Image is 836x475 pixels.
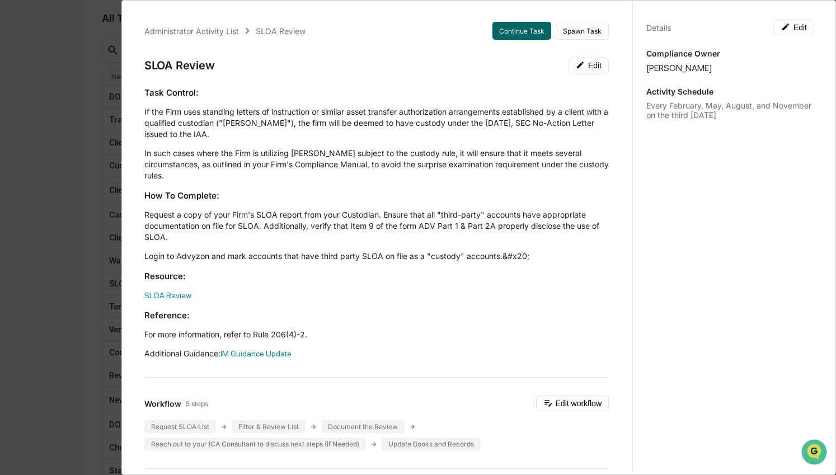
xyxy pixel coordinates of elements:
[536,396,609,411] button: Edit workflow
[77,137,143,157] a: 🗄️Attestations
[92,141,139,152] span: Attestations
[38,97,142,106] div: We're available if you need us!
[144,87,199,98] strong: Task Control:
[144,310,190,321] strong: Reference:
[186,399,208,408] span: 5 steps
[38,86,184,97] div: Start new chat
[144,399,181,408] span: Workflow
[144,271,186,281] strong: Resource:
[7,137,77,157] a: 🖐️Preclearance
[646,49,814,58] p: Compliance Owner
[144,329,609,340] p: For more information, refer to Rule 206(4)-2.
[190,89,204,102] button: Start new chat
[144,420,216,433] div: Request SLOA List
[144,26,239,36] div: Administrator Activity List
[81,142,90,151] div: 🗄️
[492,22,551,40] button: Continue Task
[569,58,609,73] button: Edit
[382,438,481,450] div: Update Books and Records
[144,348,609,359] p: Additional Guidance:
[144,59,215,72] div: SLOA Review
[7,158,75,178] a: 🔎Data Lookup
[220,349,292,358] a: IM Guidance Update
[11,163,20,172] div: 🔎
[232,420,306,433] div: Filter & Review List
[144,291,191,300] a: SLOA Review
[22,141,72,152] span: Preclearance
[144,148,609,181] p: In such cases where the Firm is utilizing [PERSON_NAME] subject to the custody rule, it will ensu...
[11,86,31,106] img: 1746055101610-c473b297-6a78-478c-a979-82029cc54cd1
[321,420,405,433] div: Document the Review
[144,106,609,140] p: If the Firm uses standing letters of instruction or similar asset transfer authorization arrangem...
[144,209,609,243] p: Request a copy of your Firm's SLOA report from your Custodian. Ensure that all "third-party" acco...
[556,22,609,40] button: Spawn Task
[144,251,609,262] p: Login to Advyzon and mark accounts that have third party SLOA on file as a "custody" accounts.&#x20;
[256,26,306,36] div: SLOA Review
[646,101,814,120] div: Every February, May, August, and November on the third [DATE]
[79,189,135,198] a: Powered byPylon
[646,23,671,32] div: Details
[144,438,366,450] div: Reach out to your ICA Consultant to discuss next steps (If Needed)
[774,20,814,35] button: Edit
[111,190,135,198] span: Pylon
[646,63,814,73] div: [PERSON_NAME]
[22,162,71,173] span: Data Lookup
[800,438,830,468] iframe: Open customer support
[11,23,204,41] p: How can we help?
[11,142,20,151] div: 🖐️
[144,190,219,201] strong: How To Complete:
[646,87,814,96] p: Activity Schedule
